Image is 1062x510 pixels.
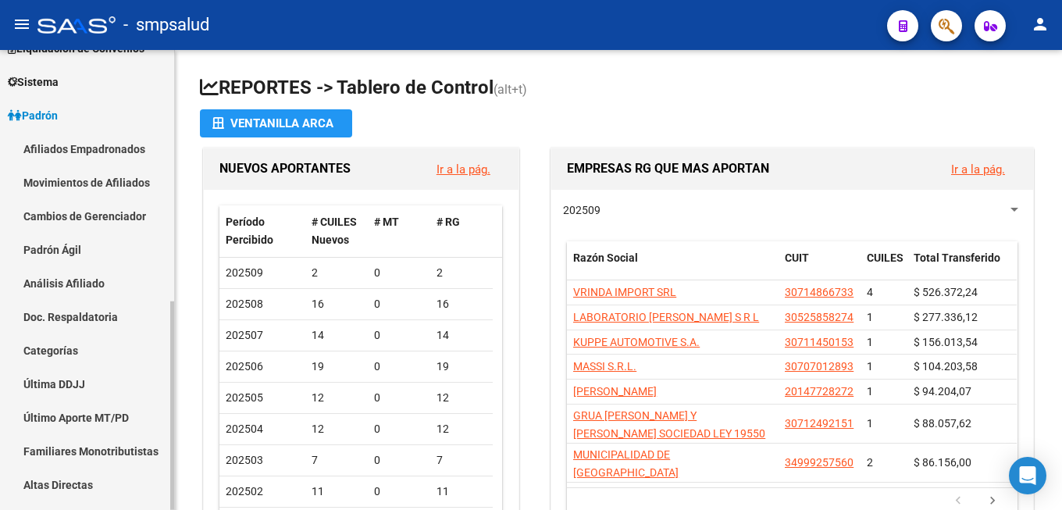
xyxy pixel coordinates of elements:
span: 202508 [226,298,263,310]
span: $ 88.057,62 [914,417,971,430]
div: 19 [312,358,362,376]
div: 0 [374,389,424,407]
span: $ 526.372,24 [914,286,978,298]
a: go to previous page [943,493,973,510]
span: 30707012893 [785,360,854,373]
mat-icon: person [1031,15,1050,34]
span: 1 [867,311,873,323]
span: VRINDA IMPORT SRL [573,286,676,298]
datatable-header-cell: CUILES [861,241,907,293]
mat-icon: menu [12,15,31,34]
div: 16 [312,295,362,313]
span: MASSI S.R.L. [573,360,636,373]
datatable-header-cell: CUIT [779,241,861,293]
span: Padrón [8,107,58,124]
a: go to next page [978,493,1007,510]
div: 0 [374,326,424,344]
span: GRUA [PERSON_NAME] Y [PERSON_NAME] SOCIEDAD LEY 19550 CAP 1 SECCION IV [573,409,765,458]
span: 202506 [226,360,263,373]
button: Ventanilla ARCA [200,109,352,137]
span: $ 277.336,12 [914,311,978,323]
span: 202507 [226,329,263,341]
span: 202504 [226,423,263,435]
div: 0 [374,483,424,501]
span: 30711450153 [785,336,854,348]
div: 0 [374,420,424,438]
span: 20147728272 [785,385,854,398]
datatable-header-cell: Período Percibido [219,205,305,257]
div: 14 [312,326,362,344]
span: Razón Social [573,251,638,264]
div: 12 [312,389,362,407]
span: Total Transferido [914,251,1000,264]
span: EMPRESAS RG QUE MAS APORTAN [567,161,769,176]
h1: REPORTES -> Tablero de Control [200,75,1037,102]
span: 1 [867,417,873,430]
div: 19 [437,358,486,376]
span: $ 94.204,07 [914,385,971,398]
span: 202505 [226,391,263,404]
span: LABORATORIO [PERSON_NAME] S R L [573,311,759,323]
div: Open Intercom Messenger [1009,457,1046,494]
span: $ 156.013,54 [914,336,978,348]
button: Ir a la pág. [424,155,503,184]
span: CUILES [867,251,903,264]
span: # RG [437,216,460,228]
div: 16 [437,295,486,313]
div: 7 [437,451,486,469]
div: Ventanilla ARCA [212,109,340,137]
div: 11 [437,483,486,501]
span: $ 86.156,00 [914,456,971,469]
span: # MT [374,216,399,228]
span: 1 [867,385,873,398]
div: 0 [374,295,424,313]
span: $ 104.203,58 [914,360,978,373]
button: Ir a la pág. [939,155,1017,184]
span: 202509 [226,266,263,279]
span: # CUILES Nuevos [312,216,357,246]
span: [PERSON_NAME] [573,385,657,398]
div: 0 [374,358,424,376]
span: KUPPE AUTOMOTIVE S.A. [573,336,700,348]
a: Ir a la pág. [951,162,1005,177]
span: 202503 [226,454,263,466]
div: 12 [312,420,362,438]
span: 30525858274 [785,311,854,323]
span: MUNICIPALIDAD DE [GEOGRAPHIC_DATA] [573,448,679,479]
div: 0 [374,264,424,282]
div: 2 [437,264,486,282]
span: NUEVOS APORTANTES [219,161,351,176]
span: Período Percibido [226,216,273,246]
span: 1 [867,360,873,373]
span: 4 [867,286,873,298]
div: 14 [437,326,486,344]
div: 11 [312,483,362,501]
span: - smpsalud [123,8,209,42]
span: 202509 [563,204,600,216]
a: Ir a la pág. [437,162,490,177]
datatable-header-cell: # RG [430,205,493,257]
div: 2 [312,264,362,282]
datatable-header-cell: Razón Social [567,241,779,293]
span: 30714866733 [785,286,854,298]
span: (alt+t) [494,82,527,97]
datatable-header-cell: # CUILES Nuevos [305,205,368,257]
span: 1 [867,336,873,348]
span: CUIT [785,251,809,264]
div: 0 [374,451,424,469]
span: 202502 [226,485,263,498]
span: Sistema [8,73,59,91]
span: 2 [867,456,873,469]
span: 34999257560 [785,456,854,469]
datatable-header-cell: Total Transferido [907,241,1017,293]
span: 30712492151 [785,417,854,430]
div: 12 [437,389,486,407]
datatable-header-cell: # MT [368,205,430,257]
div: 12 [437,420,486,438]
div: 7 [312,451,362,469]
